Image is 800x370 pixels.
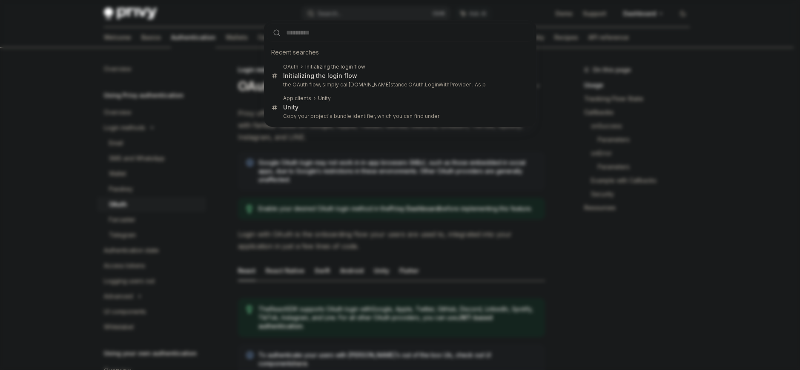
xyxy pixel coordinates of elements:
[283,81,516,88] p: the OAuth flow, simply call stance.OAuth.LoginWithProvider . As p
[283,113,516,120] p: Copy your project's bundle identifier, which you can find under
[283,95,311,102] div: App clients
[271,48,319,57] span: Recent searches
[283,72,357,80] div: Initializing the login flow
[318,95,331,101] b: Unity
[283,63,298,70] div: OAuth
[305,63,365,70] div: Initializing the login flow
[349,81,390,88] b: [DOMAIN_NAME]
[283,103,298,111] b: Unity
